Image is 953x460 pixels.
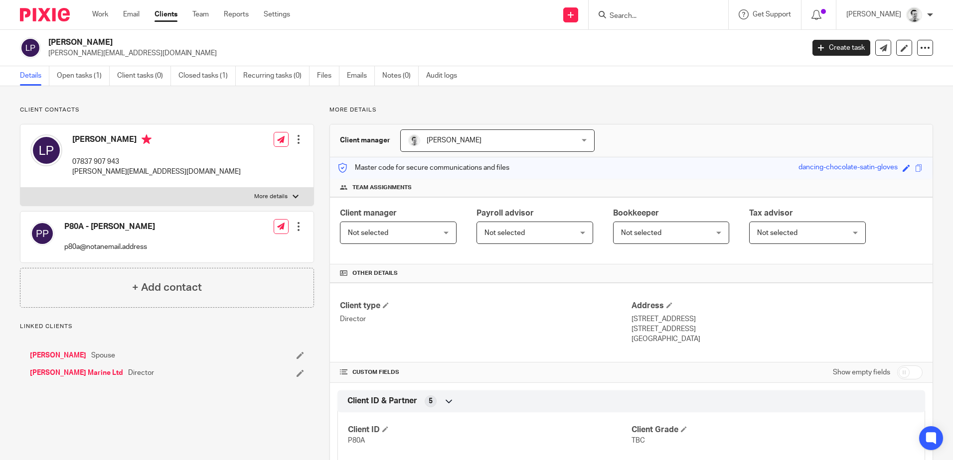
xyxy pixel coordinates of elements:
[64,242,155,252] p: p80a@notanemail.address
[348,437,365,444] span: P80A
[427,137,481,144] span: [PERSON_NAME]
[426,66,465,86] a: Audit logs
[254,193,288,201] p: More details
[340,314,631,324] p: Director
[476,209,534,217] span: Payroll advisor
[833,367,890,377] label: Show empty fields
[352,269,398,277] span: Other details
[91,350,115,360] span: Spouse
[621,230,661,236] span: Not selected
[72,157,241,167] p: 07837 907 943
[340,209,397,217] span: Client manager
[812,40,870,56] a: Create task
[429,396,433,406] span: 5
[757,230,797,236] span: Not selected
[340,301,631,311] h4: Client type
[317,66,339,86] a: Files
[340,135,390,145] h3: Client manager
[243,66,310,86] a: Recurring tasks (0)
[64,222,155,232] h4: P80A - [PERSON_NAME]
[30,222,54,245] img: svg%3E
[347,396,417,406] span: Client ID & Partner
[352,184,412,192] span: Team assignments
[72,134,241,147] h4: [PERSON_NAME]
[264,9,290,19] a: Settings
[20,66,49,86] a: Details
[192,9,209,19] a: Team
[613,209,659,217] span: Bookkeeper
[30,134,62,166] img: svg%3E
[30,368,123,378] a: [PERSON_NAME] Marine Ltd
[846,9,901,19] p: [PERSON_NAME]
[72,167,241,177] p: [PERSON_NAME][EMAIL_ADDRESS][DOMAIN_NAME]
[20,8,70,21] img: Pixie
[20,323,314,331] p: Linked clients
[632,314,923,324] p: [STREET_ADDRESS]
[484,230,525,236] span: Not selected
[408,134,420,146] img: Andy_2025.jpg
[142,134,152,144] i: Primary
[753,11,791,18] span: Get Support
[117,66,171,86] a: Client tasks (0)
[340,368,631,376] h4: CUSTOM FIELDS
[128,368,154,378] span: Director
[632,301,923,311] h4: Address
[132,280,202,295] h4: + Add contact
[224,9,249,19] a: Reports
[749,209,793,217] span: Tax advisor
[906,7,922,23] img: Andy_2025.jpg
[329,106,933,114] p: More details
[632,334,923,344] p: [GEOGRAPHIC_DATA]
[20,106,314,114] p: Client contacts
[632,324,923,334] p: [STREET_ADDRESS]
[20,37,41,58] img: svg%3E
[382,66,419,86] a: Notes (0)
[798,162,898,174] div: dancing-chocolate-satin-gloves
[57,66,110,86] a: Open tasks (1)
[348,425,631,435] h4: Client ID
[92,9,108,19] a: Work
[48,37,647,48] h2: [PERSON_NAME]
[632,425,915,435] h4: Client Grade
[123,9,140,19] a: Email
[155,9,177,19] a: Clients
[30,350,86,360] a: [PERSON_NAME]
[178,66,236,86] a: Closed tasks (1)
[609,12,698,21] input: Search
[48,48,797,58] p: [PERSON_NAME][EMAIL_ADDRESS][DOMAIN_NAME]
[348,230,388,236] span: Not selected
[347,66,375,86] a: Emails
[337,163,509,173] p: Master code for secure communications and files
[632,437,645,444] span: TBC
